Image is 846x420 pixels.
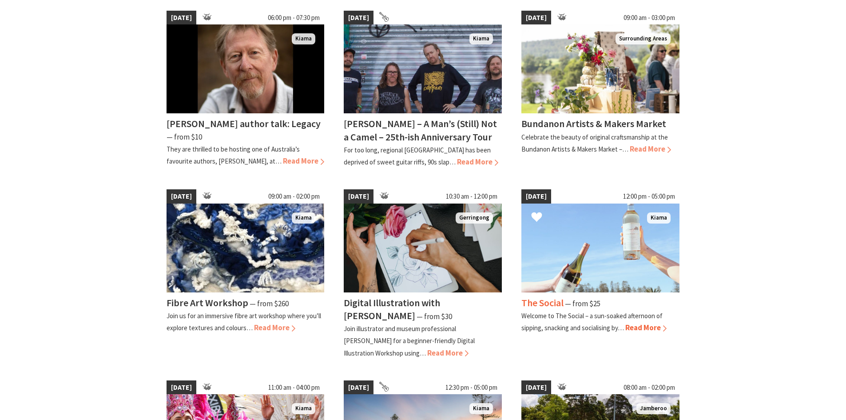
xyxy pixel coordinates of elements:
[344,296,440,322] h4: Digital Illustration with [PERSON_NAME]
[292,33,315,44] span: Kiama
[469,33,493,44] span: Kiama
[344,380,373,395] span: [DATE]
[521,296,564,309] h4: The Social
[167,296,248,309] h4: Fibre Art Workshop
[457,157,498,167] span: Read More
[167,11,325,168] a: [DATE] 06:00 pm - 07:30 pm Man wearing a beige shirt, with short dark blonde hair and a beard Kia...
[647,212,671,224] span: Kiama
[625,323,667,332] span: Read More
[521,11,679,168] a: [DATE] 09:00 am - 03:00 pm A seleciton of ceramic goods are placed on a table outdoor with river ...
[167,312,321,332] p: Join us for an immersive fibre art workshop where you’ll explore textures and colours…
[619,189,679,204] span: 12:00 pm - 05:00 pm
[521,133,668,153] p: Celebrate the beauty of original craftsmanship at the Bundanon Artists & Makers Market –…
[344,11,502,168] a: [DATE] Frenzel Rhomb Kiama Pavilion Saturday 4th October Kiama [PERSON_NAME] – A Man’s (Still) No...
[167,132,202,142] span: ⁠— from $10
[521,312,663,332] p: Welcome to The Social – a sun-soaked afternoon of sipping, snacking and socialising by…
[619,380,679,395] span: 08:00 am - 02:00 pm
[344,11,373,25] span: [DATE]
[522,203,551,233] button: Click to Favourite The Social
[263,11,324,25] span: 06:00 pm - 07:30 pm
[344,146,491,166] p: For too long, regional [GEOGRAPHIC_DATA] has been deprived of sweet guitar riffs, 90s slap…
[254,323,295,332] span: Read More
[630,144,671,154] span: Read More
[521,24,679,113] img: A seleciton of ceramic goods are placed on a table outdoor with river views behind
[456,212,493,224] span: Gerringong
[565,299,600,308] span: ⁠— from $25
[427,348,469,358] span: Read More
[167,24,325,113] img: Man wearing a beige shirt, with short dark blonde hair and a beard
[167,380,196,395] span: [DATE]
[167,11,196,25] span: [DATE]
[264,189,324,204] span: 09:00 am - 02:00 pm
[521,11,551,25] span: [DATE]
[521,380,551,395] span: [DATE]
[344,324,475,357] p: Join illustrator and museum professional [PERSON_NAME] for a beginner-friendly Digital Illustrati...
[167,189,196,204] span: [DATE]
[292,403,315,414] span: Kiama
[344,189,373,204] span: [DATE]
[636,403,671,414] span: Jamberoo
[250,299,289,308] span: ⁠— from $260
[344,189,502,359] a: [DATE] 10:30 am - 12:00 pm Woman's hands sketching an illustration of a rose on an iPad with a di...
[521,204,679,292] img: The Social
[441,189,502,204] span: 10:30 am - 12:00 pm
[344,24,502,113] img: Frenzel Rhomb Kiama Pavilion Saturday 4th October
[521,189,551,204] span: [DATE]
[167,204,325,292] img: Fibre Art
[417,312,452,321] span: ⁠— from $30
[167,189,325,359] a: [DATE] 09:00 am - 02:00 pm Fibre Art Kiama Fibre Art Workshop ⁠— from $260 Join us for an immersi...
[167,117,321,130] h4: [PERSON_NAME] author talk: Legacy
[292,212,315,224] span: Kiama
[521,117,666,130] h4: Bundanon Artists & Makers Market
[283,156,324,166] span: Read More
[441,380,502,395] span: 12:30 pm - 05:00 pm
[619,11,679,25] span: 09:00 am - 03:00 pm
[344,204,502,292] img: Woman's hands sketching an illustration of a rose on an iPad with a digital stylus
[469,403,493,414] span: Kiama
[344,117,497,143] h4: [PERSON_NAME] – A Man’s (Still) Not a Camel – 25th-ish Anniversary Tour
[616,33,671,44] span: Surrounding Areas
[167,145,300,165] p: They are thrilled to be hosting one of Australia’s favourite authors, [PERSON_NAME], at…
[264,380,324,395] span: 11:00 am - 04:00 pm
[521,189,679,359] a: [DATE] 12:00 pm - 05:00 pm The Social Kiama The Social ⁠— from $25 Welcome to The Social – a sun-...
